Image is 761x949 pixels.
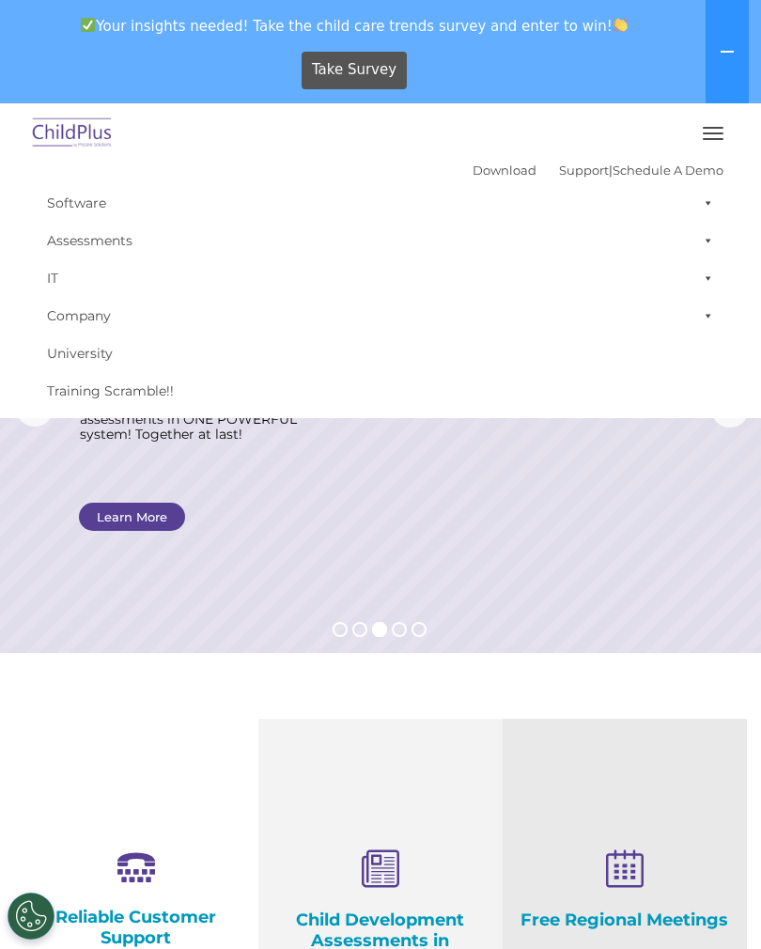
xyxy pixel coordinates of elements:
span: Take Survey [312,54,396,86]
button: Cookies Settings [8,893,54,940]
img: ✅ [81,18,95,32]
span: Your insights needed! Take the child care trends survey and enter to win! [8,8,702,44]
h4: Free Regional Meetings [517,910,733,930]
a: Training Scramble!! [38,372,723,410]
a: IT [38,259,723,297]
a: Software [38,184,723,222]
img: ChildPlus by Procare Solutions [28,112,116,156]
a: Take Survey [302,52,408,89]
a: Company [38,297,723,334]
img: 👏 [613,18,628,32]
font: | [473,163,723,178]
a: Download [473,163,536,178]
a: University [38,334,723,372]
a: Schedule A Demo [613,163,723,178]
h4: Reliable Customer Support [28,907,244,948]
a: Learn More [79,503,185,531]
a: Support [559,163,609,178]
rs-layer: Program management software combined with child development assessments in ONE POWERFUL system! T... [80,381,323,442]
a: Assessments [38,222,723,259]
